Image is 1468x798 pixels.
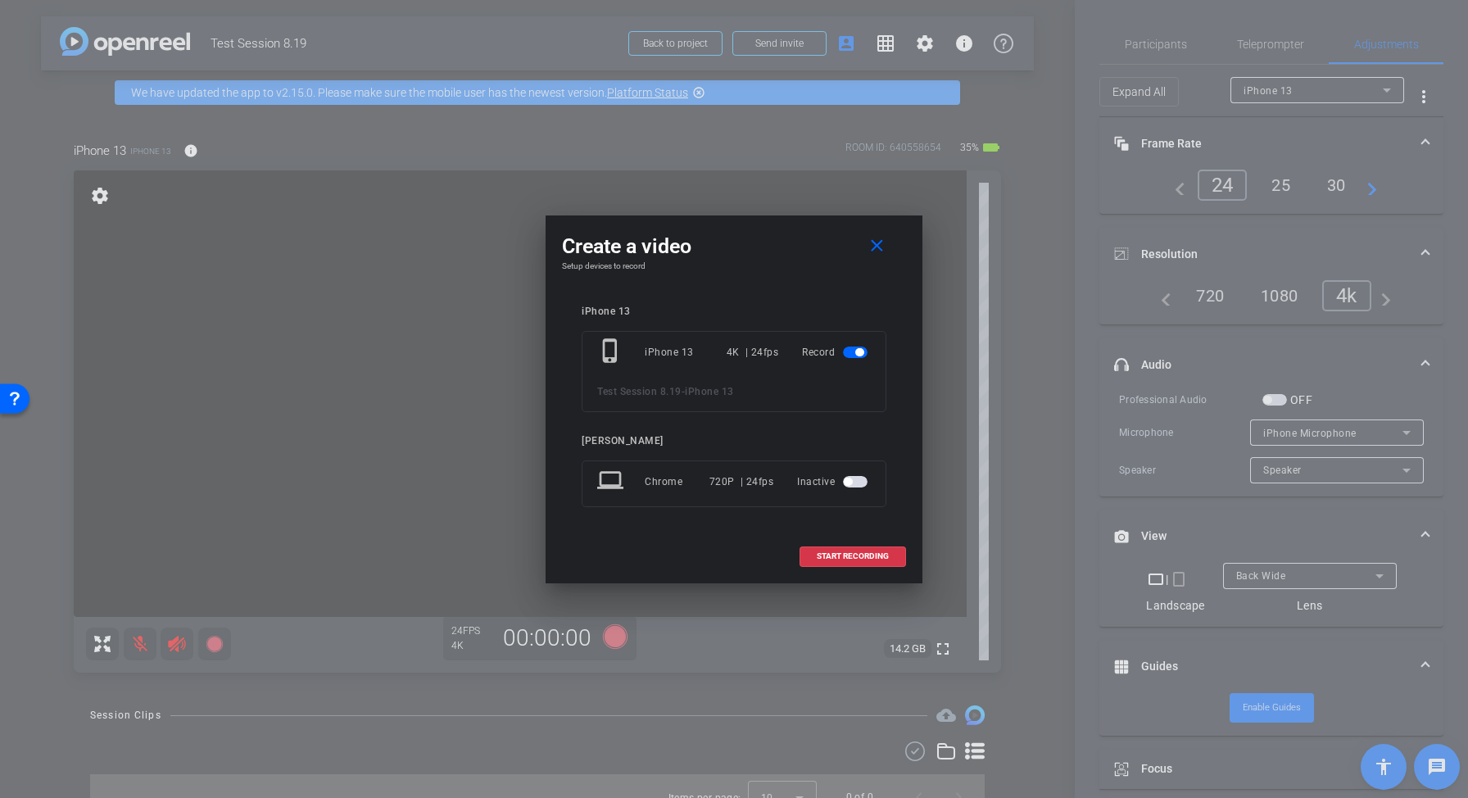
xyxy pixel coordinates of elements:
[797,467,871,496] div: Inactive
[645,338,727,367] div: iPhone 13
[562,232,906,261] div: Create a video
[867,236,887,256] mat-icon: close
[802,338,871,367] div: Record
[682,386,686,397] span: -
[800,546,906,567] button: START RECORDING
[597,467,627,496] mat-icon: laptop
[582,306,886,318] div: iPhone 13
[645,467,709,496] div: Chrome
[727,338,779,367] div: 4K | 24fps
[709,467,774,496] div: 720P | 24fps
[562,261,906,271] h4: Setup devices to record
[817,552,889,560] span: START RECORDING
[597,386,682,397] span: Test Session 8.19
[582,435,886,447] div: [PERSON_NAME]
[597,338,627,367] mat-icon: phone_iphone
[685,386,734,397] span: iPhone 13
